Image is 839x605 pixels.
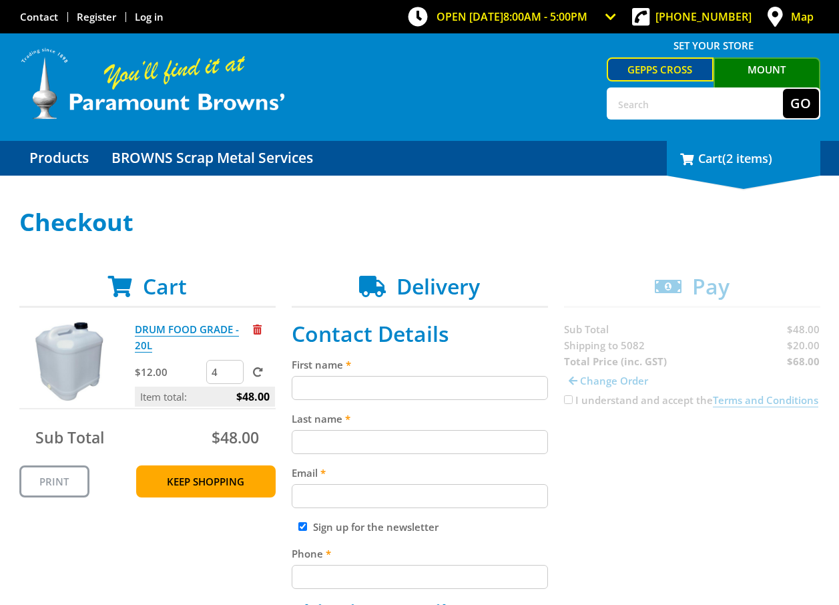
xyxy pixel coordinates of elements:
label: Email [292,465,548,481]
a: Remove from cart [253,323,262,336]
a: Go to the registration page [77,10,116,23]
button: Go [783,89,819,118]
input: Please enter your telephone number. [292,565,548,589]
label: Sign up for the newsletter [313,520,439,534]
span: OPEN [DATE] [437,9,587,24]
label: Phone [292,546,548,562]
img: Paramount Browns' [19,47,286,121]
img: DRUM FOOD GRADE - 20L [30,321,110,401]
p: Item total: [135,387,275,407]
label: First name [292,357,548,373]
span: Cart [143,272,187,300]
span: (2 items) [722,150,772,166]
span: $48.00 [212,427,259,448]
input: Search [608,89,783,118]
a: Gepps Cross [607,57,714,81]
a: Go to the BROWNS Scrap Metal Services page [101,141,323,176]
span: Sub Total [35,427,104,448]
input: Please enter your last name. [292,430,548,454]
a: Mount [PERSON_NAME] [714,57,820,103]
span: 8:00am - 5:00pm [503,9,587,24]
label: Last name [292,411,548,427]
a: Go to the Products page [19,141,99,176]
span: Delivery [396,272,480,300]
h2: Contact Details [292,321,548,347]
h1: Checkout [19,209,820,236]
p: $12.00 [135,364,204,380]
input: Please enter your first name. [292,376,548,400]
div: Cart [667,141,820,176]
a: Print [19,465,89,497]
span: $48.00 [236,387,270,407]
input: Please enter your email address. [292,484,548,508]
span: Set your store [607,35,820,56]
a: Keep Shopping [136,465,276,497]
a: Go to the Contact page [20,10,58,23]
a: Log in [135,10,164,23]
a: DRUM FOOD GRADE - 20L [135,323,239,353]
